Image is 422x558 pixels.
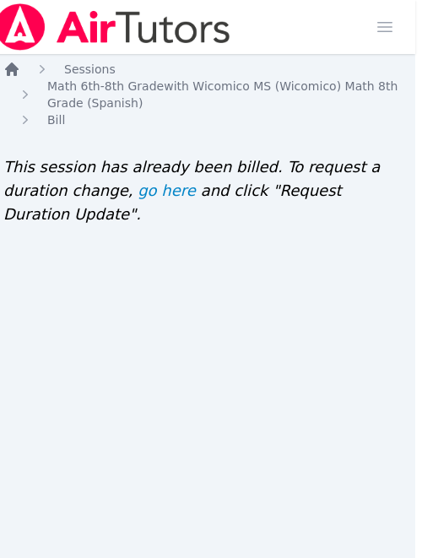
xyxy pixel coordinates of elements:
a: Bill [47,111,65,128]
div: This session has already been billed. To request a duration change, and click "Request Duration U... [3,155,405,226]
nav: Breadcrumb [3,61,405,128]
a: go here [138,179,196,203]
a: Sessions [64,61,116,78]
span: Math 6th-8th Grade with Wicomico MS (Wicomico) Math 8th Grade (Spanish) [47,79,398,110]
span: Bill [47,113,65,127]
span: Sessions [64,62,116,76]
a: Math 6th-8th Gradewith Wicomico MS (Wicomico) Math 8th Grade (Spanish) [47,78,405,111]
